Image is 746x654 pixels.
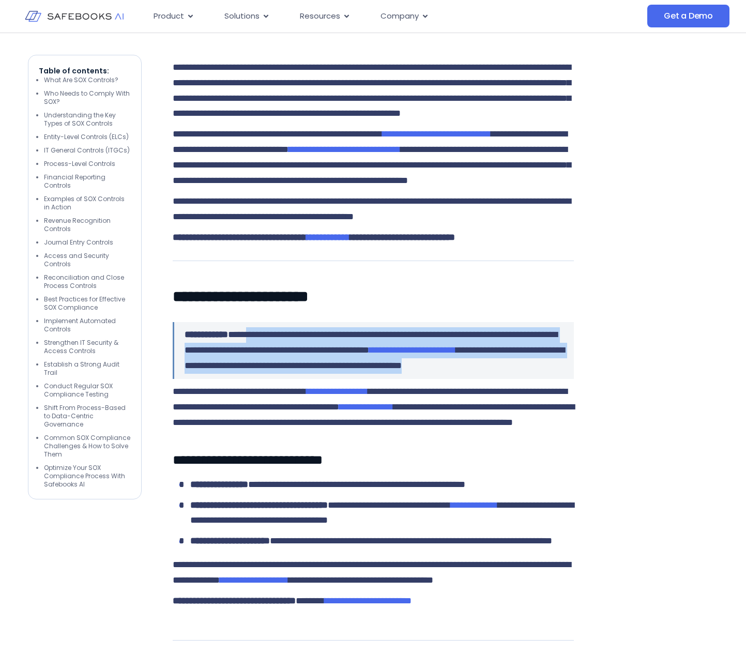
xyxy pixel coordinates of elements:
li: Revenue Recognition Controls [44,217,131,233]
li: Optimize Your SOX Compliance Process With Safebooks AI [44,464,131,489]
li: Common SOX Compliance Challenges & How to Solve Them [44,434,131,459]
li: Financial Reporting Controls [44,173,131,190]
a: Get a Demo [647,5,729,27]
li: IT General Controls (ITGCs) [44,146,131,155]
div: Menu Toggle [145,6,568,26]
li: Establish a Strong Audit Trail [44,360,131,377]
p: Table of contents: [39,66,131,76]
li: Reconciliation and Close Process Controls [44,273,131,290]
li: Implement Automated Controls [44,317,131,333]
span: Company [380,10,419,22]
li: Process-Level Controls [44,160,131,168]
span: Solutions [224,10,260,22]
li: Shift From Process-Based to Data-Centric Governance [44,404,131,429]
li: Access and Security Controls [44,252,131,268]
li: What Are SOX Controls? [44,76,131,84]
li: Who Needs to Comply With SOX? [44,89,131,106]
span: Product [154,10,184,22]
li: Journal Entry Controls [44,238,131,247]
li: Strengthen IT Security & Access Controls [44,339,131,355]
li: Conduct Regular SOX Compliance Testing [44,382,131,399]
nav: Menu [145,6,568,26]
li: Understanding the Key Types of SOX Controls [44,111,131,128]
span: Get a Demo [664,11,713,21]
span: Resources [300,10,340,22]
li: Entity-Level Controls (ELCs) [44,133,131,141]
li: Best Practices for Effective SOX Compliance [44,295,131,312]
li: Examples of SOX Controls in Action [44,195,131,211]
